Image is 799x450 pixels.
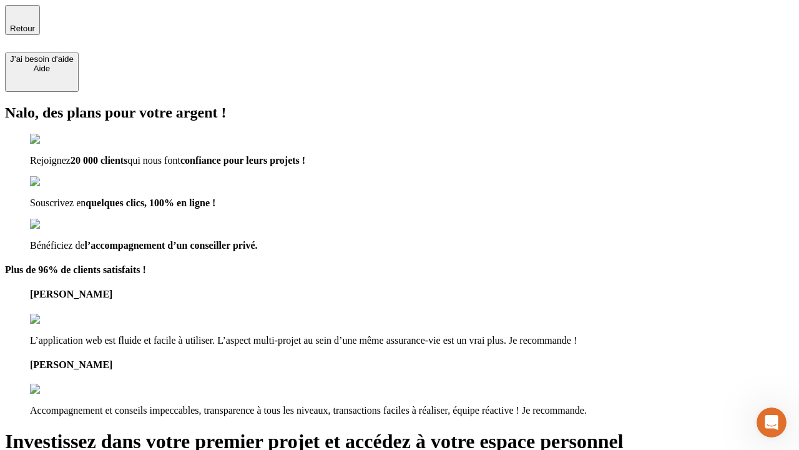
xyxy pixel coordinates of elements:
span: Retour [10,24,35,33]
span: confiance pour leurs projets ! [180,155,305,166]
span: quelques clics, 100% en ligne ! [86,197,215,208]
span: Bénéficiez de [30,240,85,251]
img: checkmark [30,219,84,230]
span: Rejoignez [30,155,71,166]
img: checkmark [30,176,84,187]
img: reviews stars [30,314,92,325]
h4: [PERSON_NAME] [30,359,794,371]
span: qui nous font [127,155,180,166]
iframe: Intercom live chat [757,407,787,437]
h4: [PERSON_NAME] [30,289,794,300]
div: Aide [10,64,74,73]
span: 20 000 clients [71,155,128,166]
span: l’accompagnement d’un conseiller privé. [85,240,258,251]
button: J’ai besoin d'aideAide [5,52,79,92]
button: Retour [5,5,40,35]
h2: Nalo, des plans pour votre argent ! [5,104,794,121]
img: reviews stars [30,384,92,395]
p: Accompagnement et conseils impeccables, transparence à tous les niveaux, transactions faciles à r... [30,405,794,416]
img: checkmark [30,134,84,145]
div: J’ai besoin d'aide [10,54,74,64]
h4: Plus de 96% de clients satisfaits ! [5,264,794,276]
p: L’application web est fluide et facile à utiliser. L’aspect multi-projet au sein d’une même assur... [30,335,794,346]
span: Souscrivez en [30,197,86,208]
